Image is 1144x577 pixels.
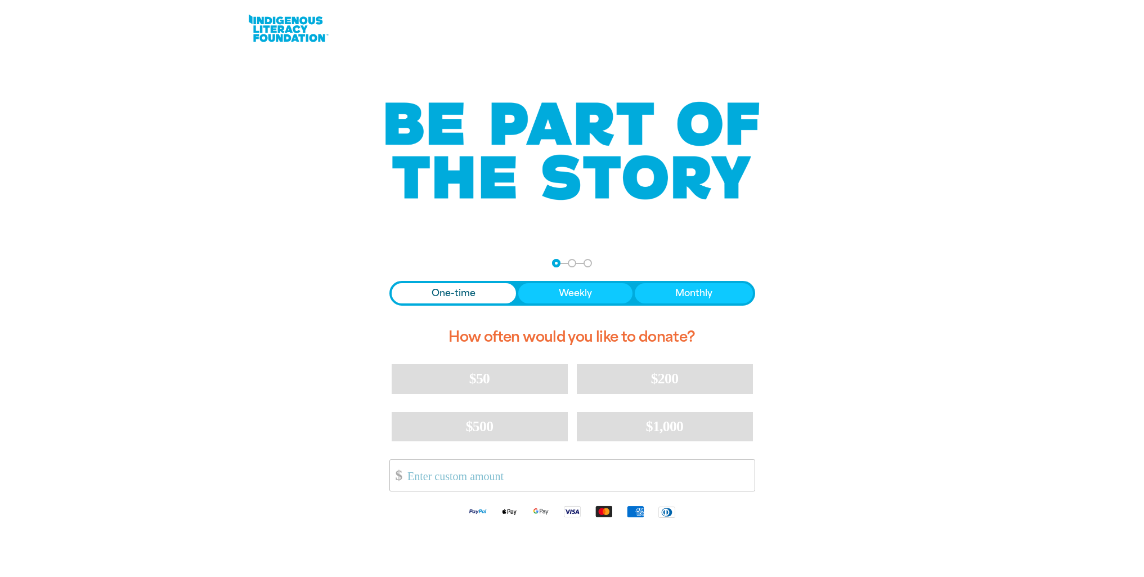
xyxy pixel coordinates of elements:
span: $500 [466,418,494,435]
img: Be part of the story [375,79,769,223]
button: $500 [392,412,568,441]
img: Apple Pay logo [494,505,525,518]
img: Diners Club logo [651,506,683,518]
span: One-time [432,287,475,300]
span: $200 [651,370,679,387]
button: Navigate to step 1 of 3 to enter your donation amount [552,259,560,267]
span: $1,000 [646,418,684,435]
span: Monthly [675,287,712,300]
span: $50 [469,370,490,387]
button: Navigate to step 2 of 3 to enter your details [568,259,576,267]
button: $200 [577,364,753,393]
span: $ [390,463,402,488]
button: $50 [392,364,568,393]
img: Google Pay logo [525,505,557,518]
button: One-time [392,283,517,303]
img: Visa logo [557,505,588,518]
div: Donation frequency [389,281,755,306]
h2: How often would you like to donate? [389,319,755,355]
span: Weekly [559,287,592,300]
input: Enter custom amount [400,460,754,491]
div: Available payment methods [389,496,755,527]
img: Paypal logo [462,505,494,518]
button: Navigate to step 3 of 3 to enter your payment details [584,259,592,267]
button: Monthly [635,283,753,303]
button: Weekly [518,283,632,303]
button: $1,000 [577,412,753,441]
img: Mastercard logo [588,505,620,518]
img: American Express logo [620,505,651,518]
